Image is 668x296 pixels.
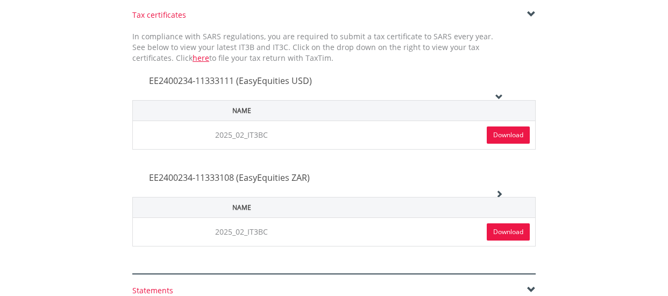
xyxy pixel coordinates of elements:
[133,121,351,149] td: 2025_02_IT3BC
[487,223,530,241] a: Download
[133,197,351,217] th: Name
[193,53,209,63] a: here
[133,100,351,121] th: Name
[133,217,351,246] td: 2025_02_IT3BC
[149,172,310,184] span: EE2400234-11333108 (EasyEquities ZAR)
[487,126,530,144] a: Download
[132,10,536,20] div: Tax certificates
[132,285,536,296] div: Statements
[132,31,493,63] span: In compliance with SARS regulations, you are required to submit a tax certificate to SARS every y...
[176,53,333,63] span: Click to file your tax return with TaxTim.
[149,75,312,87] span: EE2400234-11333111 (EasyEquities USD)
